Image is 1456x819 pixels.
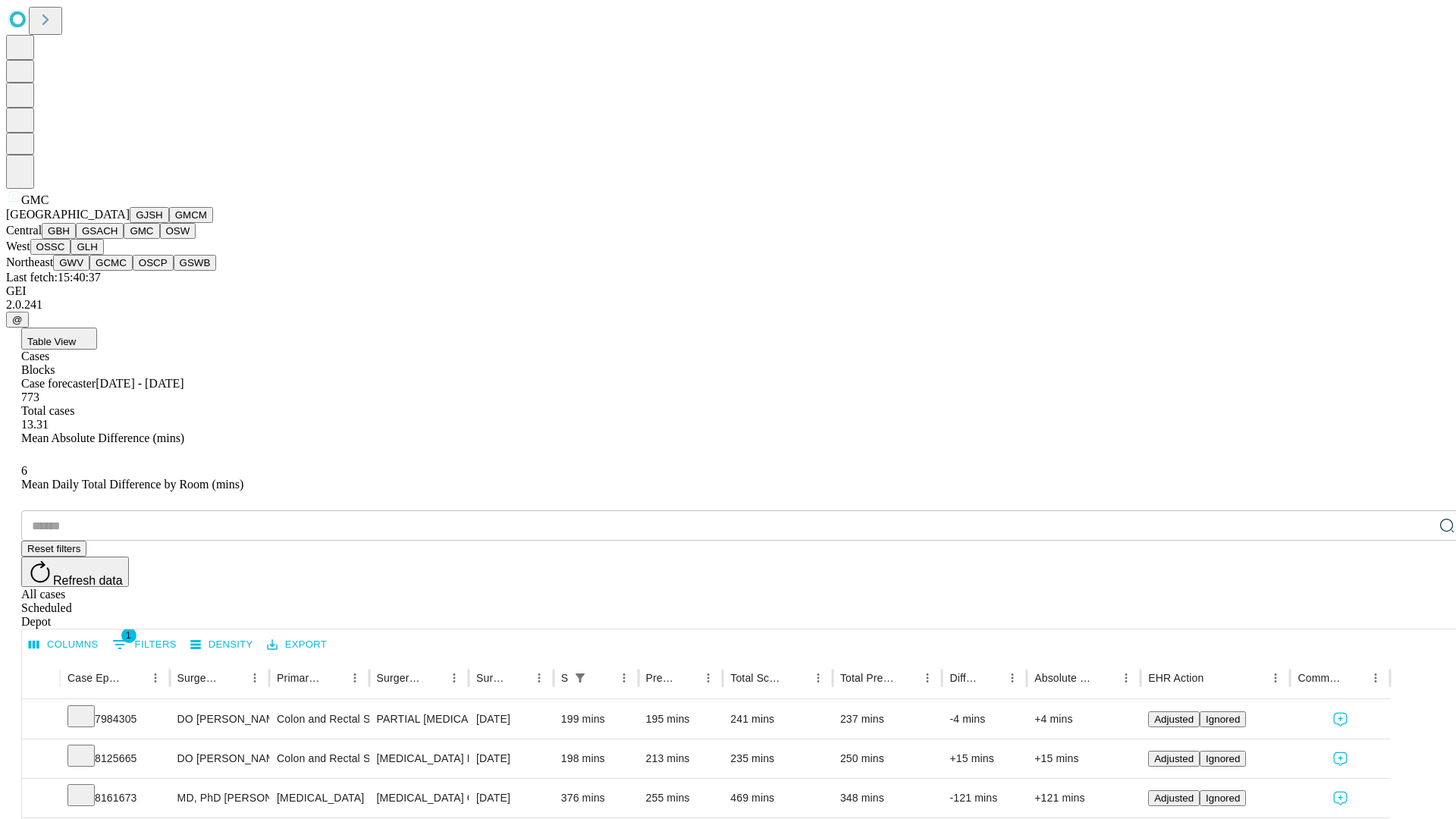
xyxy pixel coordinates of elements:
div: 376 mins [561,779,631,817]
div: [MEDICAL_DATA] [277,779,361,817]
button: OSSC [30,239,71,255]
button: Menu [1116,667,1137,689]
div: GEI [6,284,1450,298]
div: [MEDICAL_DATA] PARTIAL [MEDICAL_DATA] WITH COLOPROCTOSTOMY [377,739,461,778]
div: Colon and Rectal Surgery [277,739,361,778]
div: +121 mins [1034,779,1133,817]
div: DO [PERSON_NAME] Do [177,700,262,739]
button: Menu [917,667,938,689]
button: GLH [71,239,103,255]
button: Expand [30,786,52,812]
div: [DATE] [476,779,546,817]
button: Sort [124,667,145,689]
div: Predicted In Room Duration [646,672,676,684]
div: Comments [1298,672,1341,684]
div: Difference [949,672,979,684]
span: Ignored [1206,753,1240,764]
div: 8161673 [67,779,162,817]
div: 469 mins [730,779,825,817]
span: GMC [21,193,49,206]
span: 13.31 [21,418,49,431]
button: GJSH [130,207,169,223]
div: 250 mins [840,739,935,778]
button: Reset filters [21,541,86,557]
button: Menu [808,667,829,689]
span: Adjusted [1154,753,1194,764]
button: OSW [160,223,196,239]
div: 348 mins [840,779,935,817]
span: Mean Absolute Difference (mins) [21,431,184,444]
button: Expand [30,746,52,773]
span: Northeast [6,256,53,268]
div: 195 mins [646,700,716,739]
span: Central [6,224,42,237]
div: EHR Action [1148,672,1203,684]
button: Ignored [1200,711,1246,727]
div: Total Scheduled Duration [730,672,785,684]
span: [GEOGRAPHIC_DATA] [6,208,130,221]
button: Sort [896,667,917,689]
div: 213 mins [646,739,716,778]
span: @ [12,314,23,325]
span: 6 [21,464,27,477]
button: Menu [145,667,166,689]
button: Ignored [1200,751,1246,767]
span: Table View [27,336,76,347]
div: MD, PhD [PERSON_NAME] Phd [177,779,262,817]
div: Absolute Difference [1034,672,1093,684]
button: GWV [53,255,89,271]
span: [DATE] - [DATE] [96,377,184,390]
button: Export [263,633,331,657]
div: Scheduled In Room Duration [561,672,568,684]
button: Sort [786,667,808,689]
button: GMCM [169,207,213,223]
div: 7984305 [67,700,162,739]
button: @ [6,312,29,328]
div: 255 mins [646,779,716,817]
div: 237 mins [840,700,935,739]
div: Case Epic Id [67,672,122,684]
button: Refresh data [21,557,129,587]
button: Sort [1094,667,1116,689]
button: Show filters [570,667,591,689]
div: +15 mins [1034,739,1133,778]
button: Sort [223,667,244,689]
button: GSACH [76,223,124,239]
button: Menu [1002,667,1023,689]
div: -4 mins [949,700,1019,739]
button: GSWB [174,255,217,271]
button: OSCP [133,255,174,271]
button: Menu [613,667,635,689]
button: Table View [21,328,97,350]
div: Total Predicted Duration [840,672,895,684]
button: GCMC [89,255,133,271]
span: 773 [21,391,39,403]
button: Ignored [1200,790,1246,806]
div: 198 mins [561,739,631,778]
div: PARTIAL [MEDICAL_DATA] WITH ANASTOMOSIS [377,700,461,739]
div: [DATE] [476,739,546,778]
div: -121 mins [949,779,1019,817]
span: Reset filters [27,543,80,554]
button: Menu [529,667,550,689]
button: Menu [698,667,719,689]
button: Adjusted [1148,711,1200,727]
button: Expand [30,707,52,733]
button: GBH [42,223,76,239]
span: Adjusted [1154,714,1194,725]
div: Colon and Rectal Surgery [277,700,361,739]
button: Adjusted [1148,751,1200,767]
button: Sort [981,667,1002,689]
span: Mean Daily Total Difference by Room (mins) [21,478,243,491]
div: [DATE] [476,700,546,739]
div: 8125665 [67,739,162,778]
button: Select columns [25,633,102,657]
button: Menu [444,667,465,689]
button: Sort [1205,667,1226,689]
span: Last fetch: 15:40:37 [6,271,101,284]
span: Ignored [1206,792,1240,804]
button: Menu [244,667,265,689]
div: +4 mins [1034,700,1133,739]
button: Menu [344,667,366,689]
button: Adjusted [1148,790,1200,806]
